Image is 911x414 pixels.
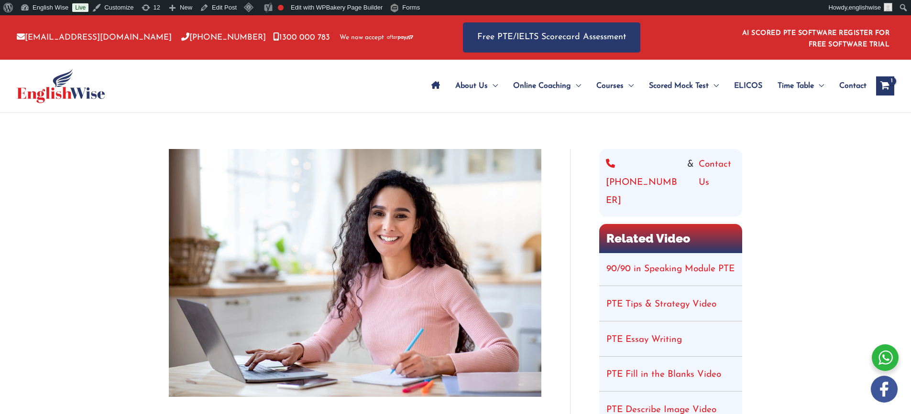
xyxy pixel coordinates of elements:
[884,3,892,11] img: ashok kumar
[876,76,894,96] a: View Shopping Cart, 1 items
[641,69,726,103] a: Scored Mock TestMenu Toggle
[649,69,709,103] span: Scored Mock Test
[699,156,735,210] a: Contact Us
[589,69,641,103] a: CoursesMenu Toggle
[734,69,762,103] span: ELICOS
[606,156,735,210] div: &
[273,33,330,42] a: 1300 000 783
[814,69,824,103] span: Menu Toggle
[340,33,384,42] span: We now accept
[387,35,413,40] img: Afterpay-Logo
[742,30,890,48] a: AI SCORED PTE SOFTWARE REGISTER FOR FREE SOFTWARE TRIAL
[778,69,814,103] span: Time Table
[17,69,105,103] img: cropped-ew-logo
[871,376,898,403] img: white-facebook.png
[624,69,634,103] span: Menu Toggle
[455,69,488,103] span: About Us
[17,33,172,42] a: [EMAIL_ADDRESS][DOMAIN_NAME]
[736,22,894,53] aside: Header Widget 1
[181,33,266,42] a: [PHONE_NUMBER]
[849,4,881,11] span: englishwise
[463,22,640,53] a: Free PTE/IELTS Scorecard Assessment
[278,5,284,11] div: Focus keyphrase not set
[606,370,721,379] a: PTE Fill in the Blanks Video
[726,69,770,103] a: ELICOS
[513,69,571,103] span: Online Coaching
[72,3,88,12] a: Live
[424,69,867,103] nav: Site Navigation: Main Menu
[571,69,581,103] span: Menu Toggle
[606,156,682,210] a: [PHONE_NUMBER]
[839,69,867,103] span: Contact
[832,69,867,103] a: Contact
[709,69,719,103] span: Menu Toggle
[505,69,589,103] a: Online CoachingMenu Toggle
[488,69,498,103] span: Menu Toggle
[596,69,624,103] span: Courses
[606,300,716,309] a: PTE Tips & Strategy Video
[599,224,742,253] h2: Related Video
[448,69,505,103] a: About UsMenu Toggle
[770,69,832,103] a: Time TableMenu Toggle
[606,265,735,274] a: 90/90 in Speaking Module PTE
[606,335,682,344] a: PTE Essay Writing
